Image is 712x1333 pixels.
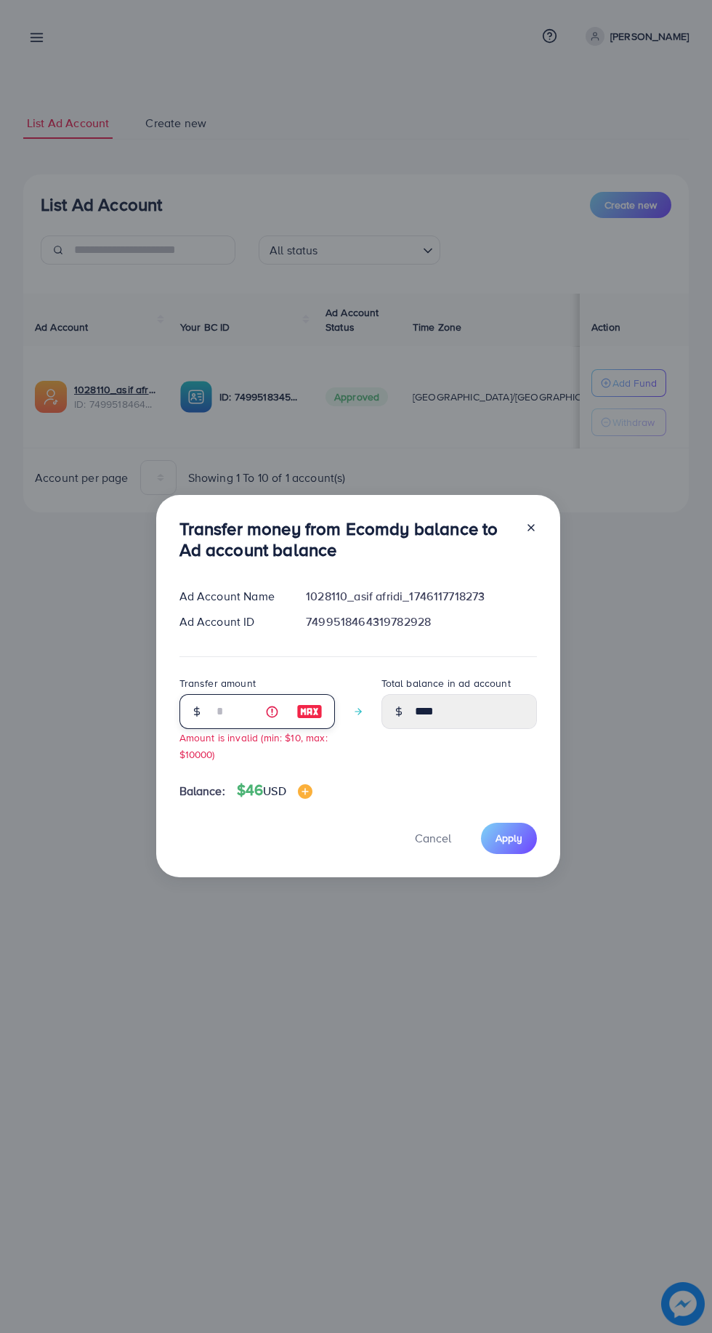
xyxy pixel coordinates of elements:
[381,676,511,690] label: Total balance in ad account
[179,676,256,690] label: Transfer amount
[263,783,286,799] span: USD
[168,588,295,605] div: Ad Account Name
[481,823,537,854] button: Apply
[495,831,522,845] span: Apply
[415,830,451,846] span: Cancel
[298,784,312,799] img: image
[294,613,548,630] div: 7499518464319782928
[296,703,323,720] img: image
[294,588,548,605] div: 1028110_asif afridi_1746117718273
[179,518,514,560] h3: Transfer money from Ecomdy balance to Ad account balance
[168,613,295,630] div: Ad Account ID
[179,783,225,800] span: Balance:
[397,823,469,854] button: Cancel
[179,730,328,761] small: Amount is invalid (min: $10, max: $10000)
[237,781,312,800] h4: $46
